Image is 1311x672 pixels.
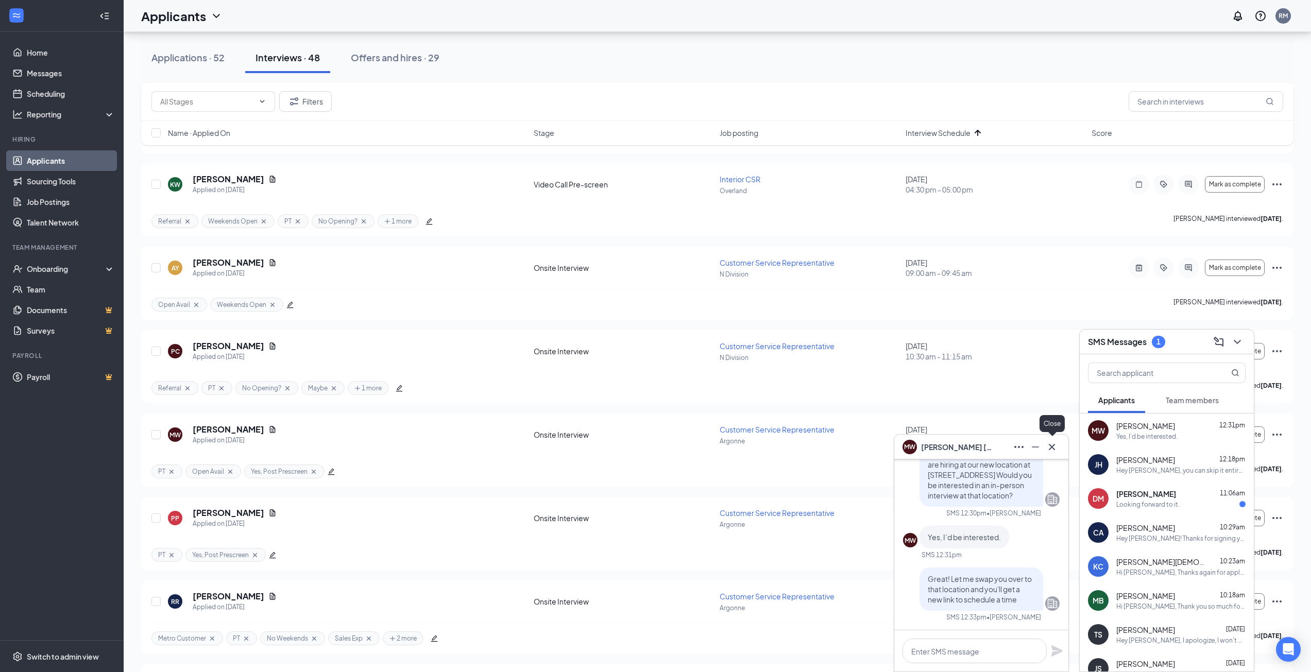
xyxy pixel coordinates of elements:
span: Customer Service Representative [720,425,835,434]
svg: UserCheck [12,264,23,274]
svg: ChevronDown [1231,336,1244,348]
span: PT [284,217,292,226]
span: PT [208,384,215,392]
b: [DATE] [1261,382,1282,389]
a: Talent Network [27,212,115,233]
span: Stage [534,128,554,138]
span: [PERSON_NAME] [1116,625,1175,635]
b: [DATE] [1261,298,1282,306]
button: Minimize [1027,439,1044,455]
svg: Cross [268,301,277,309]
div: JH [1095,459,1102,470]
svg: Cross [330,384,338,392]
div: DM [1093,493,1104,504]
div: SMS 12:31pm [922,550,962,559]
div: Hey [PERSON_NAME], you can skip it entirely if you don't want to set one up. If you do want to se... [1116,466,1246,475]
div: Onsite Interview [534,513,713,523]
div: Team Management [12,243,113,252]
span: Weekends Open [217,300,266,309]
span: • [PERSON_NAME] [986,509,1041,518]
svg: Document [268,342,277,350]
span: Interior CSR [720,175,760,184]
span: Customer Service Representative [720,258,835,267]
a: SurveysCrown [27,320,115,341]
div: RM [1279,11,1288,20]
p: [PERSON_NAME] interviewed . [1173,214,1283,228]
div: Hi [PERSON_NAME], Thank you so much for applying to Metro Express! I noticed on your application ... [1116,602,1246,611]
div: PP [171,514,179,523]
span: plus [354,385,361,391]
span: 12:18pm [1219,455,1245,463]
div: Open Intercom Messenger [1276,637,1301,662]
span: 1 more [354,384,382,392]
svg: Document [268,259,277,267]
div: RR [171,597,179,606]
svg: Ellipses [1013,441,1025,453]
span: Open Avail [192,467,224,476]
div: Video Call Pre-screen [534,179,713,189]
span: [PERSON_NAME] [1116,421,1175,431]
svg: Ellipses [1271,428,1283,441]
b: [DATE] [1261,215,1282,222]
svg: Cross [183,384,192,392]
svg: ActiveTag [1157,180,1170,188]
div: Onsite Interview [534,429,713,440]
svg: Cross [217,384,226,392]
span: [PERSON_NAME] [PERSON_NAME] [921,441,993,453]
span: Yes, Post Prescreen [192,550,249,559]
div: [DATE] [906,257,1085,278]
div: Reporting [27,109,115,119]
div: MW [169,430,181,439]
svg: Cross [260,217,268,226]
span: PT [158,467,165,476]
svg: WorkstreamLogo [11,10,22,21]
svg: Cross [1046,441,1058,453]
h5: [PERSON_NAME] [193,507,264,519]
span: Customer Service Representative [720,592,835,601]
div: PC [171,347,180,356]
button: Mark as complete [1205,260,1265,276]
span: 04:30 pm - 05:00 pm [906,184,1085,195]
svg: Document [268,509,277,517]
svg: Ellipses [1271,512,1283,524]
div: Hiring [12,135,113,144]
span: Weekends Open [208,217,258,226]
svg: QuestionInfo [1254,10,1267,22]
span: edit [269,552,276,559]
h3: SMS Messages [1088,336,1147,348]
svg: Document [268,425,277,434]
span: Open Avail [158,300,190,309]
span: Customer Service Representative [720,341,835,351]
p: Argonne [720,520,899,529]
svg: Cross [310,468,318,476]
div: Applied on [DATE] [193,352,277,362]
b: [DATE] [1261,632,1282,640]
span: Job posting [720,128,758,138]
span: Interview Schedule [906,128,971,138]
button: Mark as complete [1205,176,1265,193]
svg: Cross [360,217,368,226]
span: Maybe [308,384,328,392]
div: Payroll [12,351,113,360]
span: Referral [158,384,181,392]
span: 11:06am [1220,489,1245,497]
span: 1 more [384,217,412,225]
span: edit [425,218,433,225]
svg: Company [1046,597,1059,610]
svg: Cross [310,634,318,643]
span: Score [1092,128,1112,138]
span: edit [431,635,438,642]
svg: Cross [183,217,192,226]
div: Applied on [DATE] [193,268,277,279]
div: Hi [PERSON_NAME], Thanks again for applying to Metro Express! We wanted to check if you’d be open... [1116,568,1246,577]
span: Great! Let me swap you over to that location and you'll get a new link to schedule a time [928,574,1032,604]
span: Referral [158,217,181,226]
b: [DATE] [1261,465,1282,473]
svg: ActiveChat [1182,264,1195,272]
div: Looking forward to it. [1116,500,1180,509]
input: All Stages [160,96,254,107]
button: ComposeMessage [1211,334,1227,350]
span: 09:00 am - 09:45 am [906,268,1085,278]
svg: ArrowUp [972,127,984,139]
span: No Opening? [318,217,357,226]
